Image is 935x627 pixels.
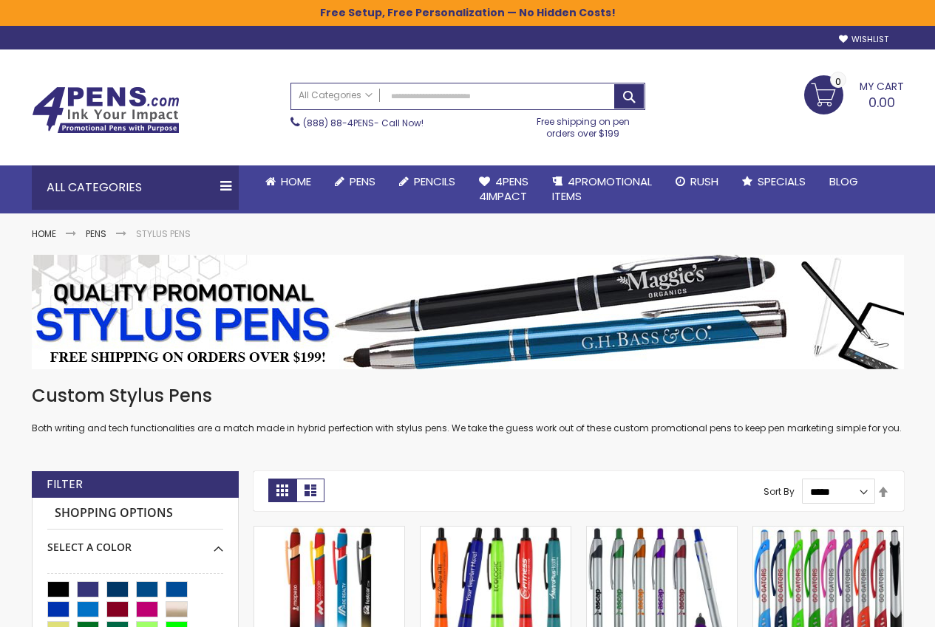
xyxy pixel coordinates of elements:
img: 4Pens Custom Pens and Promotional Products [32,86,180,134]
span: 0 [835,75,841,89]
a: Rush [664,165,730,198]
span: Rush [690,174,718,189]
h1: Custom Stylus Pens [32,384,904,408]
a: Slim Jen Silver Stylus [587,526,737,538]
span: 4Pens 4impact [479,174,528,204]
strong: Stylus Pens [136,227,191,240]
span: All Categories [299,89,373,101]
strong: Shopping Options [47,498,223,530]
a: Home [32,227,56,240]
img: Stylus Pens [32,255,904,369]
a: (888) 88-4PENS [303,117,374,129]
a: Pens [86,227,106,240]
span: - Call Now! [303,117,424,129]
span: 0.00 [868,93,895,112]
div: Both writing and tech functionalities are a match made in hybrid perfection with stylus pens. We ... [32,384,904,435]
a: Wishlist [839,34,888,45]
span: Pencils [414,174,455,189]
a: Pencils [387,165,467,198]
a: All Categories [291,83,380,108]
div: All Categories [32,165,239,210]
label: Sort By [764,485,795,498]
a: Lexus Stylus Pen [753,526,903,538]
a: Neon-Bright Promo Pens - Special Offer [421,526,571,538]
span: Specials [758,174,806,189]
span: Blog [829,174,858,189]
a: Blog [817,165,870,198]
a: Pens [323,165,387,198]
a: 0.00 0 [804,75,904,112]
span: Home [281,174,311,189]
a: 4Pens4impact [467,165,540,213]
span: Pens [350,174,375,189]
strong: Grid [268,479,296,502]
strong: Filter [47,476,83,493]
a: Superhero Ellipse Softy Pen with Stylus - Laser Engraved [254,526,404,538]
div: Free shipping on pen orders over $199 [521,110,645,140]
a: 4PROMOTIONALITEMS [540,165,664,213]
a: Specials [730,165,817,198]
div: Select A Color [47,530,223,555]
a: Home [254,165,323,198]
span: 4PROMOTIONAL ITEMS [552,174,652,204]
